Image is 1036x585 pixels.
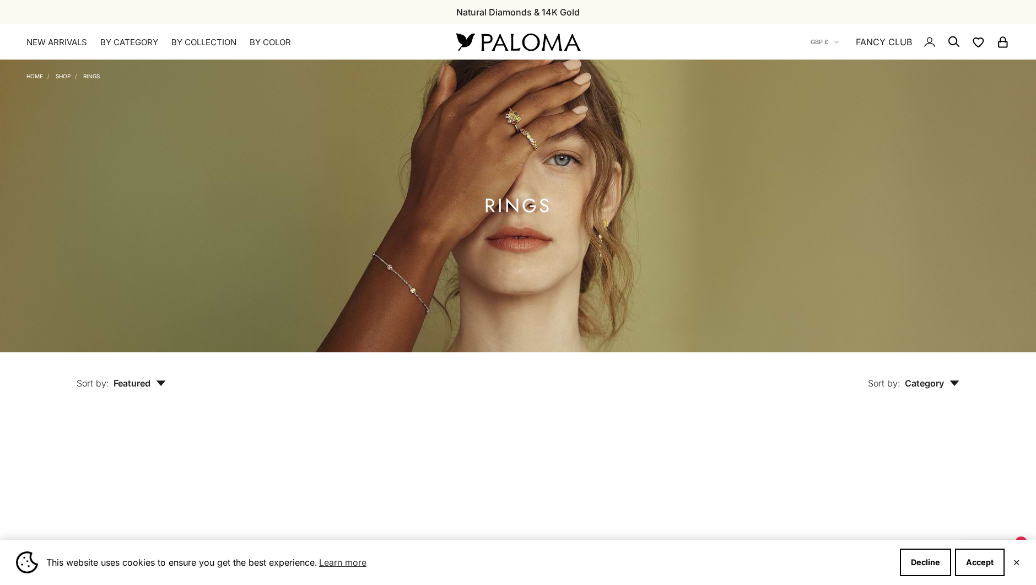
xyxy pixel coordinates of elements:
a: FANCY CLUB [856,35,912,49]
span: GBP £ [811,37,828,47]
summary: By Color [250,37,291,48]
span: Featured [114,378,166,389]
nav: Primary navigation [26,37,430,48]
h1: Rings [484,199,552,213]
button: Close [1013,559,1020,566]
span: Category [905,378,959,389]
a: Shop [56,73,71,79]
summary: By Category [100,37,158,48]
button: Decline [900,549,951,576]
a: Rings [83,73,100,79]
span: This website uses cookies to ensure you get the best experience. [46,554,891,571]
button: Sort by: Featured [51,352,191,399]
span: Sort by: [868,378,900,389]
nav: Breadcrumb [26,71,100,79]
button: Sort by: Category [843,352,985,399]
summary: By Collection [171,37,236,48]
p: Natural Diamonds & 14K Gold [456,5,580,19]
span: Sort by: [77,378,109,389]
button: GBP £ [811,37,839,47]
button: Accept [955,549,1005,576]
a: Learn more [317,554,368,571]
a: NEW ARRIVALS [26,37,87,48]
a: Home [26,73,43,79]
nav: Secondary navigation [811,24,1010,60]
img: Cookie banner [16,551,38,573]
